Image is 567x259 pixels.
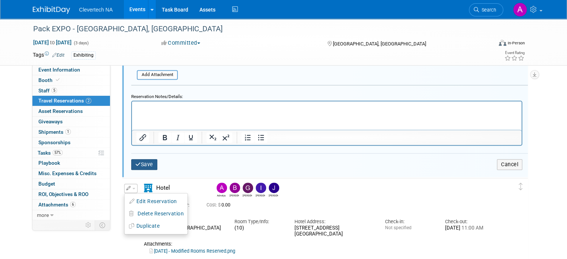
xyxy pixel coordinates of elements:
[452,39,525,50] div: Event Format
[207,132,219,143] button: Subscript
[269,183,279,193] img: Jean St-Martin
[32,189,110,199] a: ROI, Objectives & ROO
[32,200,110,210] a: Attachments6
[125,196,188,207] button: Edit Reservation
[32,75,110,85] a: Booth
[32,168,110,179] a: Misc. Expenses & Credits
[70,202,76,207] span: 6
[33,6,70,14] img: ExhibitDay
[507,40,525,46] div: In-Person
[243,183,253,193] img: Giorgio Zanardi
[504,51,525,55] div: Event Rating
[32,127,110,137] a: Shipments1
[38,129,71,135] span: Shipments
[38,119,63,124] span: Giveaways
[234,225,283,231] div: (10)
[215,183,228,197] div: Adnelys Hernandez
[38,88,57,94] span: Staff
[385,218,434,225] div: Check-in:
[38,160,60,166] span: Playbook
[79,7,113,13] span: Clevertech NA
[32,65,110,75] a: Event Information
[38,67,80,73] span: Event Information
[32,158,110,168] a: Playbook
[230,193,239,197] div: Beth Zarnick-Duffy
[52,53,64,58] a: Edit
[138,211,184,217] span: Delete Reservation
[32,148,110,158] a: Tasks57%
[267,183,280,197] div: Jean St-Martin
[185,132,197,143] button: Underline
[499,40,506,46] img: Format-Inperson.png
[38,191,88,197] span: ROI, Objectives & ROO
[294,218,374,225] div: Hotel Address:
[32,138,110,148] a: Sponsorships
[38,108,83,114] span: Asset Reservations
[158,132,171,143] button: Bold
[32,96,110,106] a: Travel Reservations2
[32,117,110,127] a: Giveaways
[38,139,70,145] span: Sponsorships
[228,183,241,197] div: Beth Zarnick-Duffy
[131,159,157,170] button: Save
[149,248,235,254] a: [DATE] - Modified Rooms Reserved.png
[159,39,203,47] button: Committed
[32,179,110,189] a: Budget
[445,225,494,231] div: [DATE]
[73,41,89,45] span: (3 days)
[95,220,110,230] td: Toggle Event Tabs
[497,159,522,170] button: Cancel
[156,184,170,191] span: Hotel
[243,193,252,197] div: Giorgio Zanardi
[220,132,232,143] button: Superscript
[445,218,494,225] div: Check-out:
[86,98,91,104] span: 2
[207,202,233,208] span: 0.00
[234,218,283,225] div: Room Type/Info:
[460,225,483,231] span: 11:00 AM
[519,183,523,190] i: Click and drag to move item
[207,202,221,208] span: Cost: $
[31,22,483,36] div: Pack EXPO - [GEOGRAPHIC_DATA], [GEOGRAPHIC_DATA]
[32,86,110,96] a: Staff5
[256,183,266,193] img: Ildiko Nyeste
[513,3,527,17] img: Abigail Maravilla
[217,193,226,197] div: Adnelys Hernandez
[385,225,434,231] div: Not specified
[144,184,152,192] i: Hotel
[217,183,227,193] img: Adnelys Hernandez
[255,132,267,143] button: Bullet list
[38,77,61,83] span: Booth
[32,106,110,116] a: Asset Reservations
[33,39,72,46] span: [DATE] [DATE]
[32,210,110,220] a: more
[254,183,267,197] div: Ildiko Nyeste
[82,220,95,230] td: Personalize Event Tab Strip
[132,101,522,130] iframe: Rich Text Area
[241,183,254,197] div: Giorgio Zanardi
[37,212,49,218] span: more
[38,170,97,176] span: Misc. Expenses & Credits
[144,241,494,247] div: Attachments:
[33,51,64,60] td: Tags
[38,150,63,156] span: Tasks
[269,193,278,197] div: Jean St-Martin
[294,225,374,238] div: [STREET_ADDRESS] [GEOGRAPHIC_DATA]
[125,208,188,219] button: Delete Reservation
[53,150,63,155] span: 57%
[38,98,91,104] span: Travel Reservations
[38,202,76,208] span: Attachments
[479,7,496,13] span: Search
[125,221,188,231] button: Duplicate
[136,132,149,143] button: Insert/edit link
[71,51,96,59] div: Exhibiting
[65,129,71,135] span: 1
[49,40,56,45] span: to
[256,193,265,197] div: Ildiko Nyeste
[333,41,426,47] span: [GEOGRAPHIC_DATA], [GEOGRAPHIC_DATA]
[131,91,522,101] div: Reservation Notes/Details:
[56,78,60,82] i: Booth reservation complete
[469,3,503,16] a: Search
[171,132,184,143] button: Italic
